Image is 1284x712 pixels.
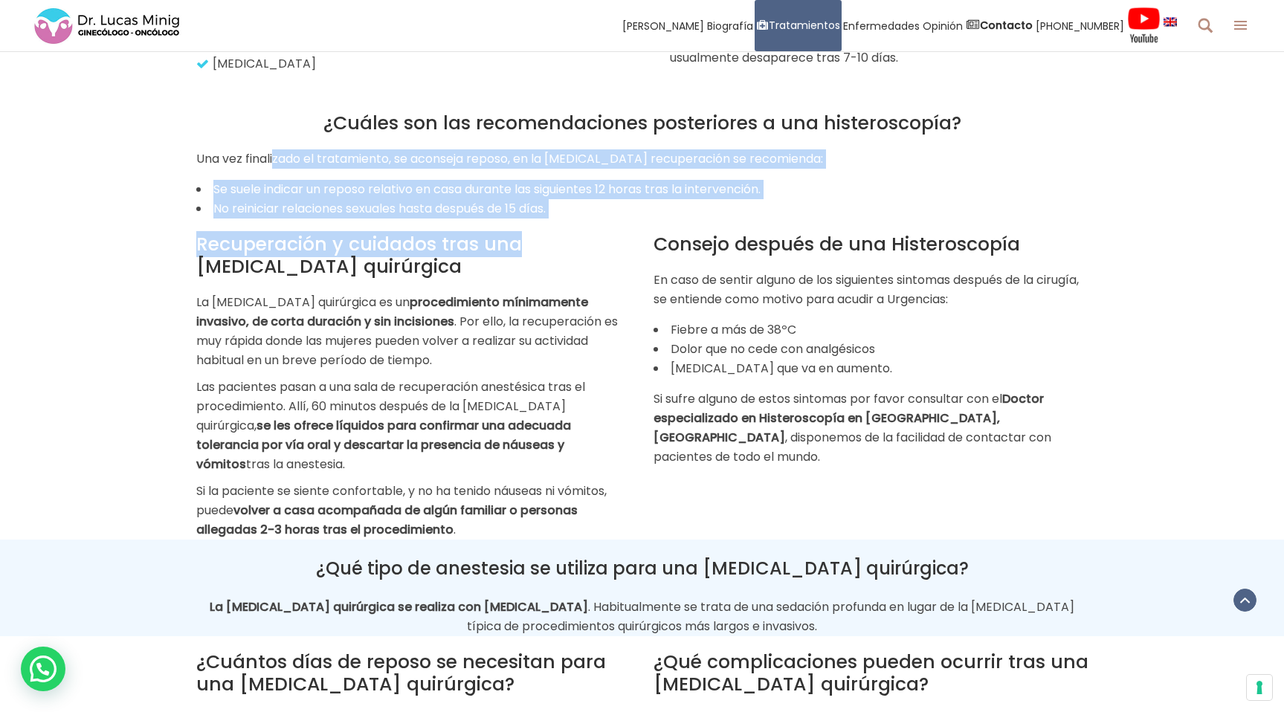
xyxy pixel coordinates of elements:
b: volver a casa acompañada de algún familiar o personas allegadas 2-3 horas tras el procedimiento [196,502,578,538]
span: Biografía [707,17,753,34]
p: En caso de sentir alguno de los siguientes sintomas después de la cirugía, se entiende como motiv... [654,271,1088,309]
img: Videos Youtube Ginecología [1127,7,1161,44]
p: Una vez finalizado el tratamiento, se aconseja reposo, en la [MEDICAL_DATA] recuperación se recom... [196,149,1088,169]
h2: ¿Cuántos días de reposo se necesitan para una [MEDICAL_DATA] quirúrgica? [196,651,631,696]
li: Se suele indicar un reposo relativo en casa durante las siguientes 12 horas tras la intervención. [196,180,1088,199]
h2: ¿Qué complicaciones pueden ocurrir tras una [MEDICAL_DATA] quirúrgica? [654,651,1088,696]
p: Si sufre alguno de estos sintomas por favor consultar con el , disponemos de la facilidad de cont... [654,389,1088,467]
h2: Consejo después de una Histeroscopía [654,233,1088,256]
span: Opinión [923,17,963,34]
span: [PERSON_NAME] [622,17,704,34]
b: se les ofrece líquidos para confirmar una adecuada tolerancia por vía oral y descartar la presenc... [196,417,571,473]
strong: Doctor especializado en Histeroscopía en [GEOGRAPHIC_DATA], [GEOGRAPHIC_DATA] [654,390,1044,446]
p: Si la paciente se siente confortable, y no ha tenido náuseas ni vómitos, puede . [196,482,631,540]
p: [MEDICAL_DATA] [200,54,630,74]
b: La [MEDICAL_DATA] quirúrgica se realiza con [MEDICAL_DATA] [210,598,588,615]
span: Enfermedades [843,17,920,34]
span: [PHONE_NUMBER] [1036,17,1124,34]
button: Sus preferencias de consentimiento para tecnologías de seguimiento [1247,675,1272,700]
b: procedimiento mínimamente invasivo, de corta duración y sin incisiones [196,294,588,330]
p: La [MEDICAL_DATA] quirúrgica es un . Por ello, la recuperación es muy rápida donde las mujeres pu... [196,293,631,370]
p: Las pacientes pasan a una sala de recuperación anestésica tras el procedimiento. Allí, 60 minutos... [196,378,631,474]
li: No reiniciar relaciones sexuales hasta después de 15 días. [196,199,1088,219]
span: Tratamientos [769,17,840,34]
h3: ¿Qué tipo de anestesia se utiliza para una [MEDICAL_DATA] quirúrgica? [196,554,1088,583]
img: language english [1164,17,1177,26]
li: Fiebre a más de 38ºC [654,320,1088,340]
li: [MEDICAL_DATA] que va en aumento. [654,359,1088,378]
h2: ¿Cuáles son las recomendaciones posteriores a una histeroscopía? [196,112,1088,135]
strong: Contacto [980,18,1033,33]
p: . Habitualmente se trata de una sedación profunda en lugar de la [MEDICAL_DATA] típica de procedi... [196,598,1088,636]
li: Dolor que no cede con analgésicos [654,340,1088,359]
h2: Recuperación y cuidados tras una [MEDICAL_DATA] quirúrgica [196,233,631,278]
